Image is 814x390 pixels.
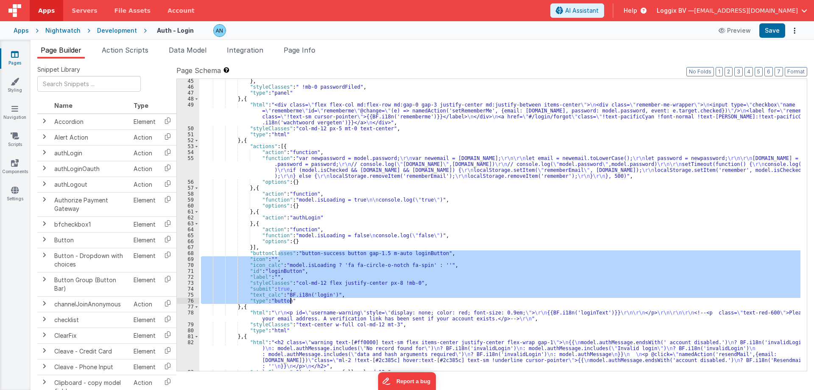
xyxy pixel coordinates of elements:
[130,145,159,161] td: Action
[177,96,199,102] div: 48
[686,67,714,76] button: No Folds
[177,102,199,126] div: 49
[130,129,159,145] td: Action
[378,372,436,390] iframe: Marker.io feedback button
[51,359,130,375] td: Cleave - Phone Input
[177,221,199,227] div: 63
[130,161,159,177] td: Action
[177,280,199,286] div: 73
[130,272,159,296] td: Element
[37,76,141,92] input: Search Snippets ...
[177,298,199,304] div: 76
[51,129,130,145] td: Alert Action
[177,90,199,96] div: 47
[177,149,199,155] div: 54
[177,286,199,292] div: 74
[51,272,130,296] td: Button Group (Button Bar)
[744,67,753,76] button: 4
[764,67,773,76] button: 6
[102,46,148,54] span: Action Scripts
[177,244,199,250] div: 67
[775,67,783,76] button: 7
[177,339,199,369] div: 82
[177,126,199,132] div: 50
[72,6,97,15] span: Servers
[550,3,604,18] button: AI Assistant
[177,215,199,221] div: 62
[134,102,148,109] span: Type
[37,65,80,74] span: Snippet Library
[759,23,785,38] button: Save
[177,78,199,84] div: 45
[177,268,199,274] div: 71
[716,67,723,76] button: 1
[177,132,199,137] div: 51
[130,359,159,375] td: Element
[785,67,807,76] button: Format
[130,328,159,343] td: Element
[177,155,199,179] div: 55
[45,26,81,35] div: Nightwatch
[734,67,743,76] button: 3
[114,6,151,15] span: File Assets
[51,114,130,130] td: Accordion
[177,84,199,90] div: 46
[177,191,199,197] div: 58
[214,25,226,36] img: f1d78738b441ccf0e1fcb79415a71bae
[51,192,130,216] td: Authorize Payment Gateway
[657,6,694,15] span: Loggix BV —
[130,343,159,359] td: Element
[694,6,798,15] span: [EMAIL_ADDRESS][DOMAIN_NAME]
[41,46,81,54] span: Page Builder
[177,238,199,244] div: 66
[51,145,130,161] td: authLogin
[177,227,199,233] div: 64
[177,310,199,322] div: 78
[624,6,637,15] span: Help
[51,161,130,177] td: authLoginOauth
[51,296,130,312] td: channelJoinAnonymous
[176,65,221,76] span: Page Schema
[177,322,199,328] div: 79
[177,256,199,262] div: 69
[177,262,199,268] div: 70
[177,209,199,215] div: 61
[130,216,159,232] td: Element
[177,292,199,298] div: 75
[725,67,733,76] button: 2
[714,24,756,37] button: Preview
[51,328,130,343] td: ClearFix
[657,6,807,15] button: Loggix BV — [EMAIL_ADDRESS][DOMAIN_NAME]
[157,27,194,34] h4: Auth - Login
[177,143,199,149] div: 53
[789,25,800,36] button: Options
[130,248,159,272] td: Element
[177,274,199,280] div: 72
[51,232,130,248] td: Button
[177,197,199,203] div: 59
[177,203,199,209] div: 60
[38,6,55,15] span: Apps
[169,46,206,54] span: Data Model
[97,26,137,35] div: Development
[177,137,199,143] div: 52
[565,6,599,15] span: AI Assistant
[54,102,72,109] span: Name
[177,369,199,375] div: 83
[130,192,159,216] td: Element
[177,185,199,191] div: 57
[130,114,159,130] td: Element
[130,312,159,328] td: Element
[177,233,199,238] div: 65
[130,296,159,312] td: Action
[177,328,199,334] div: 80
[177,250,199,256] div: 68
[227,46,263,54] span: Integration
[14,26,29,35] div: Apps
[51,216,130,232] td: bfcheckbox1
[755,67,763,76] button: 5
[51,177,130,192] td: authLogout
[130,177,159,192] td: Action
[177,179,199,185] div: 56
[51,343,130,359] td: Cleave - Credit Card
